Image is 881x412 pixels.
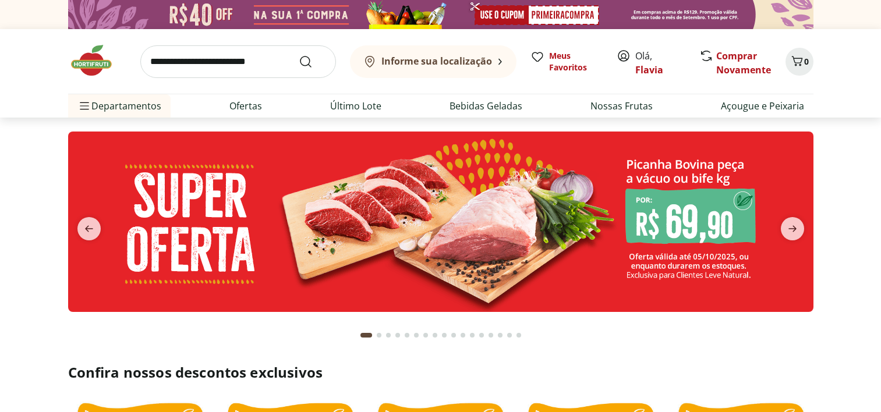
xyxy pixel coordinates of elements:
[140,45,336,78] input: search
[635,49,687,77] span: Olá,
[68,132,813,312] img: super oferta
[721,99,804,113] a: Açougue e Peixaria
[804,56,809,67] span: 0
[402,321,412,349] button: Go to page 5 from fs-carousel
[772,217,813,240] button: next
[299,55,327,69] button: Submit Search
[486,321,496,349] button: Go to page 14 from fs-carousel
[384,321,393,349] button: Go to page 3 from fs-carousel
[549,50,603,73] span: Meus Favoritos
[716,49,771,76] a: Comprar Novamente
[530,50,603,73] a: Meus Favoritos
[514,321,523,349] button: Go to page 17 from fs-carousel
[450,99,522,113] a: Bebidas Geladas
[421,321,430,349] button: Go to page 7 from fs-carousel
[374,321,384,349] button: Go to page 2 from fs-carousel
[635,63,663,76] a: Flavia
[358,321,374,349] button: Current page from fs-carousel
[229,99,262,113] a: Ofertas
[430,321,440,349] button: Go to page 8 from fs-carousel
[68,43,126,78] img: Hortifruti
[393,321,402,349] button: Go to page 4 from fs-carousel
[68,363,813,382] h2: Confira nossos descontos exclusivos
[458,321,468,349] button: Go to page 11 from fs-carousel
[468,321,477,349] button: Go to page 12 from fs-carousel
[477,321,486,349] button: Go to page 13 from fs-carousel
[590,99,653,113] a: Nossas Frutas
[381,55,492,68] b: Informe sua localização
[350,45,516,78] button: Informe sua localização
[505,321,514,349] button: Go to page 16 from fs-carousel
[786,48,813,76] button: Carrinho
[440,321,449,349] button: Go to page 9 from fs-carousel
[330,99,381,113] a: Último Lote
[77,92,91,120] button: Menu
[496,321,505,349] button: Go to page 15 from fs-carousel
[412,321,421,349] button: Go to page 6 from fs-carousel
[77,92,161,120] span: Departamentos
[68,217,110,240] button: previous
[449,321,458,349] button: Go to page 10 from fs-carousel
